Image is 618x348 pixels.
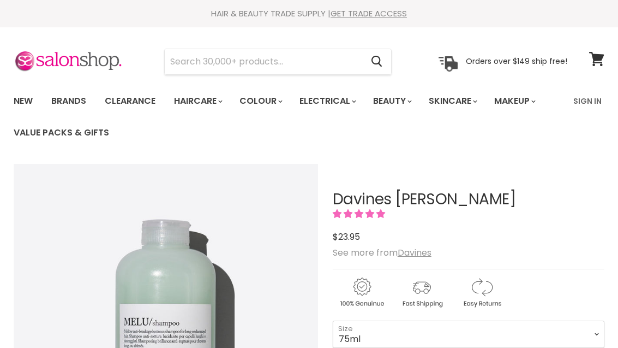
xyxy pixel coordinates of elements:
[5,121,117,144] a: Value Packs & Gifts
[5,85,567,149] ul: Main menu
[421,90,484,113] a: Skincare
[365,90,418,113] a: Beauty
[165,49,362,74] input: Search
[398,246,431,259] a: Davines
[567,90,608,113] a: Sign In
[333,191,604,208] h1: Davines [PERSON_NAME]
[333,231,360,243] span: $23.95
[43,90,94,113] a: Brands
[231,90,289,113] a: Colour
[362,49,391,74] button: Search
[393,276,451,309] img: shipping.gif
[486,90,542,113] a: Makeup
[97,90,164,113] a: Clearance
[466,56,567,66] p: Orders over $149 ship free!
[291,90,363,113] a: Electrical
[333,208,387,220] span: 5.00 stars
[453,276,511,309] img: returns.gif
[333,276,391,309] img: genuine.gif
[5,90,41,113] a: New
[166,90,229,113] a: Haircare
[333,246,431,259] span: See more from
[331,8,407,19] a: GET TRADE ACCESS
[164,49,392,75] form: Product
